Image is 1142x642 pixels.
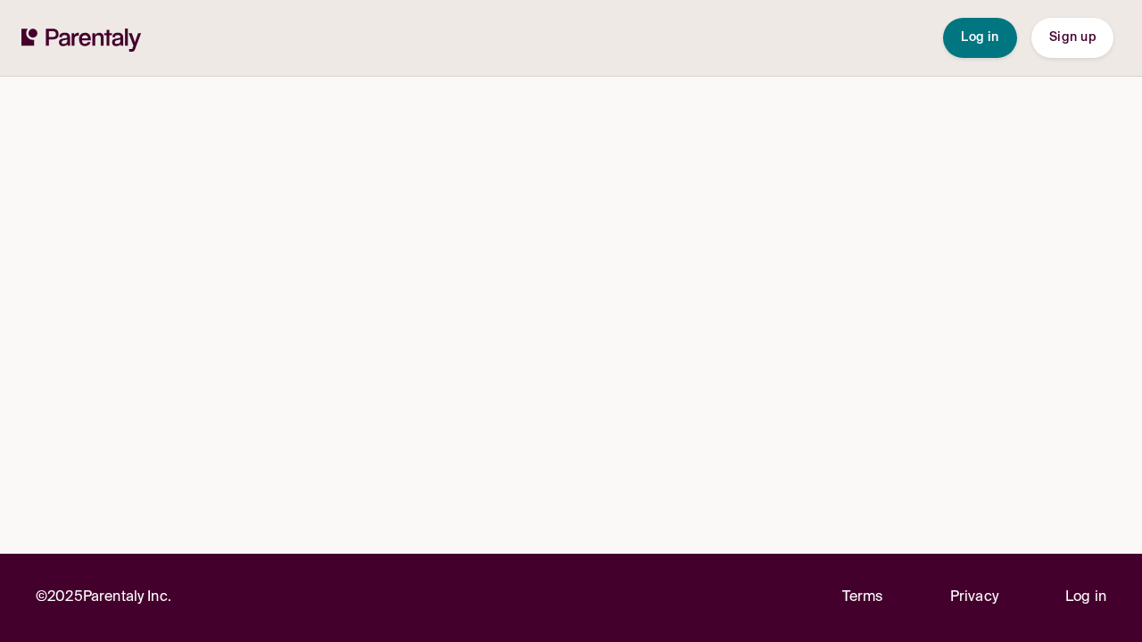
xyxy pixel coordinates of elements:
[943,18,1017,58] button: Log in
[1065,586,1106,610] a: Log in
[842,586,883,610] a: Terms
[961,31,999,44] span: Log in
[36,586,171,610] p: © 2025 Parentaly Inc.
[950,586,998,610] a: Privacy
[1031,18,1113,58] button: Sign up
[1049,31,1096,44] span: Sign up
